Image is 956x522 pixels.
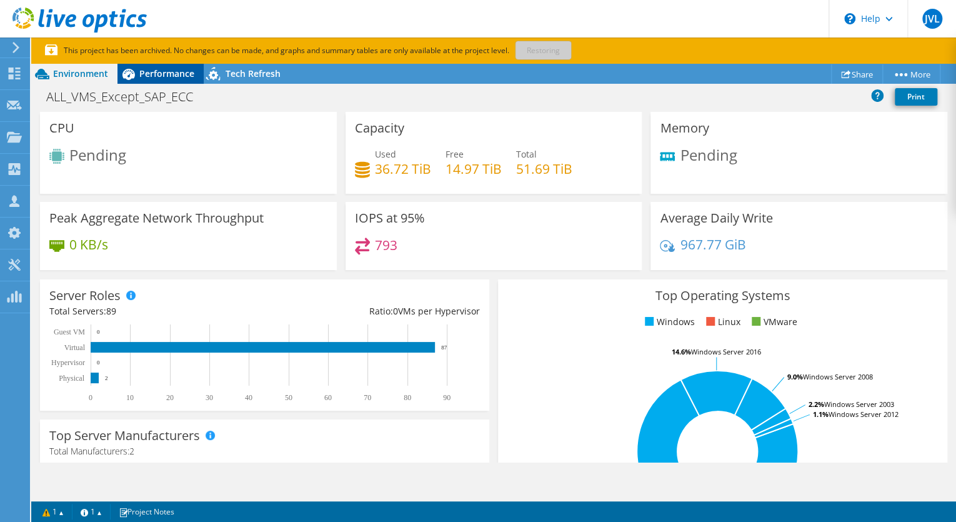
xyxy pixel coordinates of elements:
h3: IOPS at 95% [355,211,425,225]
span: Pending [680,144,737,165]
text: Hypervisor [51,358,85,367]
text: Virtual [64,343,86,352]
tspan: Windows Server 2016 [691,347,761,356]
text: 0 [97,329,100,335]
text: 30 [206,393,213,402]
tspan: Windows Server 2003 [824,399,894,409]
text: Guest VM [54,328,85,336]
tspan: 1.1% [813,409,829,419]
text: 20 [166,393,174,402]
h4: Total Manufacturers: [49,444,480,458]
div: Ratio: VMs per Hypervisor [264,304,479,318]
a: Project Notes [110,504,183,519]
text: 10 [126,393,134,402]
a: 1 [34,504,72,519]
text: 2 [105,375,108,381]
text: 87 [441,344,447,351]
span: Used [375,148,396,160]
span: 89 [106,305,116,317]
span: JVL [922,9,942,29]
a: Print [895,88,937,106]
text: 50 [285,393,292,402]
h4: 36.72 TiB [375,162,431,176]
h3: Server Roles [49,289,121,303]
tspan: 2.2% [809,399,824,409]
h4: 793 [375,238,397,252]
li: Windows [642,315,695,329]
span: 2 [129,445,134,457]
tspan: 14.6% [672,347,691,356]
h4: 0 KB/s [69,238,108,251]
h1: ALL_VMS_Except_SAP_ECC [41,90,212,104]
h3: Average Daily Write [660,211,772,225]
li: Linux [703,315,740,329]
h4: 14.97 TiB [446,162,502,176]
text: 40 [245,393,252,402]
div: Total Servers: [49,304,264,318]
text: 70 [364,393,371,402]
span: Total [516,148,537,160]
span: 0 [393,305,398,317]
text: 90 [443,393,451,402]
h3: Capacity [355,121,404,135]
a: Share [831,64,883,84]
text: 0 [97,359,100,366]
h4: 51.69 TiB [516,162,572,176]
p: This project has been archived. No changes can be made, and graphs and summary tables are only av... [45,44,657,58]
h3: CPU [49,121,74,135]
h4: 967.77 GiB [680,238,745,251]
span: Free [446,148,464,160]
li: VMware [749,315,797,329]
tspan: Windows Server 2008 [803,372,873,381]
tspan: 9.0% [787,372,803,381]
h3: Top Server Manufacturers [49,429,200,443]
span: Pending [69,144,126,165]
tspan: Windows Server 2012 [829,409,899,419]
text: 60 [324,393,332,402]
h3: Peak Aggregate Network Throughput [49,211,264,225]
span: Tech Refresh [226,68,281,79]
svg: \n [844,13,855,24]
h3: Top Operating Systems [507,289,938,303]
a: 1 [72,504,111,519]
span: Performance [139,68,194,79]
a: More [882,64,940,84]
text: Physical [59,374,84,383]
span: Environment [53,68,108,79]
text: 80 [404,393,411,402]
text: 0 [89,393,92,402]
h3: Memory [660,121,709,135]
